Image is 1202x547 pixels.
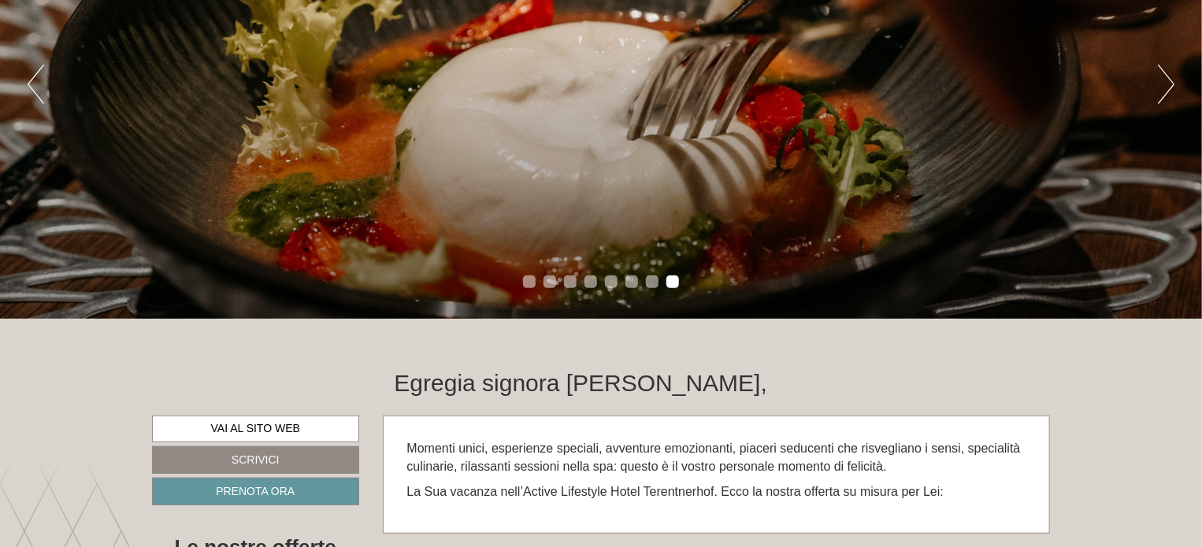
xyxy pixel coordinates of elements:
button: Next [1158,65,1174,104]
a: Prenota ora [152,478,359,505]
p: Momenti unici, esperienze speciali, avventure emozionanti, piaceri seducenti che risvegliano i se... [407,440,1026,476]
button: Previous [28,65,44,104]
a: Vai al sito web [152,416,359,442]
h1: Egregia signora [PERSON_NAME], [395,370,768,396]
p: La Sua vacanza nell’Active Lifestyle Hotel Terentnerhof. Ecco la nostra offerta su misura per Lei: [407,483,1026,501]
a: Scrivici [152,446,359,474]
